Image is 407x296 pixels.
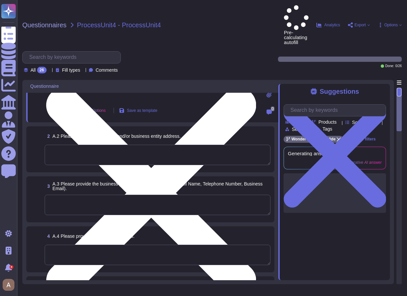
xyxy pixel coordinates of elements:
[3,279,14,291] img: user
[354,23,366,27] span: Export
[396,64,402,68] span: 0 / 26
[385,64,394,68] span: Done:
[324,23,340,27] span: Analytics
[1,278,19,292] button: user
[30,84,59,88] span: Questionnaire
[37,67,47,73] div: 26
[384,23,398,27] span: Options
[26,52,120,63] input: Search by keywords
[77,22,161,28] span: ProcessUnit4 - ProcessUnit4
[271,107,274,111] span: 0
[10,265,13,269] div: 8
[45,134,50,138] span: 2
[284,5,309,45] span: Pre-calculating autofill
[22,22,67,28] span: Questionnaires
[62,68,80,72] span: Fill types
[31,68,36,72] span: All
[316,22,340,28] button: Analytics
[287,105,386,116] input: Search by keywords
[45,234,50,238] span: 4
[96,68,118,72] span: Comments
[45,184,50,188] span: 3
